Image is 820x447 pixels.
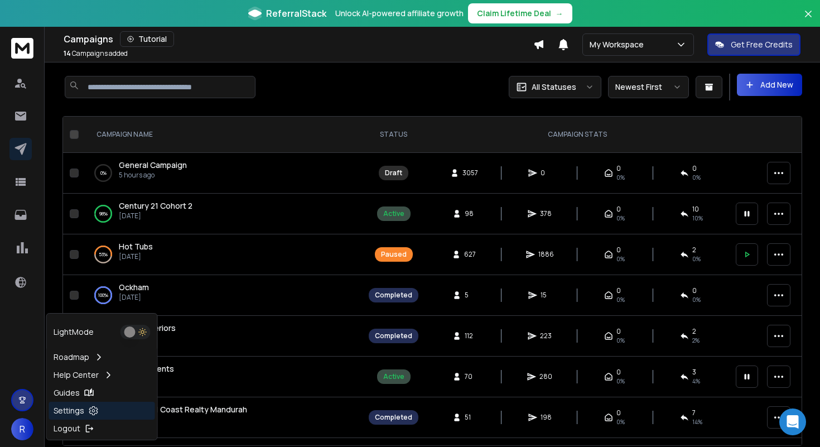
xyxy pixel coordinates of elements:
[54,423,80,434] p: Logout
[616,214,625,223] span: 0%
[119,282,149,292] span: Ockham
[99,208,108,219] p: 98 %
[801,7,816,33] button: Close banner
[385,169,402,177] div: Draft
[83,316,362,357] td: 100%Blinds/Interiors[DATE]
[616,246,621,254] span: 0
[83,194,362,234] td: 98%Century 21 Cohort 2[DATE]
[383,209,404,218] div: Active
[100,167,107,179] p: 0 %
[119,252,153,261] p: [DATE]
[616,336,625,345] span: 0%
[541,169,552,177] span: 0
[335,8,464,19] p: Unlock AI-powered affiliate growth
[54,405,84,416] p: Settings
[692,173,701,182] span: 0%
[616,205,621,214] span: 0
[83,275,362,316] td: 100%Ockham[DATE]
[83,234,362,275] td: 53%Hot Tubs[DATE]
[54,326,94,338] p: Light Mode
[49,402,155,420] a: Settings
[464,250,476,259] span: 627
[692,164,697,173] span: 0
[98,290,108,301] p: 100 %
[616,254,625,263] span: 0%
[465,331,476,340] span: 112
[119,212,192,220] p: [DATE]
[54,387,80,398] p: Guides
[541,291,552,300] span: 15
[465,209,476,218] span: 98
[692,327,696,336] span: 2
[120,31,174,47] button: Tutorial
[49,366,155,384] a: Help Center
[692,368,696,377] span: 3
[692,286,697,295] span: 0
[119,282,149,293] a: Ockham
[692,295,701,304] span: 0 %
[616,164,621,173] span: 0
[266,7,326,20] span: ReferralStack
[375,291,412,300] div: Completed
[692,246,696,254] span: 2
[99,249,108,260] p: 53 %
[119,404,247,415] span: Century 21 Coast Realty Mandurah
[119,171,187,180] p: 5 hours ago
[381,250,407,259] div: Paused
[119,200,192,212] a: Century 21 Cohort 2
[11,418,33,440] button: R
[54,369,99,381] p: Help Center
[692,417,702,426] span: 14 %
[707,33,800,56] button: Get Free Credits
[425,117,729,153] th: CAMPAIGN STATS
[465,291,476,300] span: 5
[64,49,128,58] p: Campaigns added
[375,331,412,340] div: Completed
[692,254,701,263] span: 0 %
[462,169,478,177] span: 3057
[119,160,187,171] a: General Campaign
[692,336,700,345] span: 2 %
[540,209,552,218] span: 378
[465,413,476,422] span: 51
[64,49,71,58] span: 14
[616,377,625,386] span: 0%
[737,74,802,96] button: Add New
[616,327,621,336] span: 0
[692,205,699,214] span: 10
[616,173,625,182] span: 0%
[83,117,362,153] th: CAMPAIGN NAME
[541,413,552,422] span: 198
[539,372,552,381] span: 280
[538,250,554,259] span: 1886
[119,241,153,252] a: Hot Tubs
[64,31,533,47] div: Campaigns
[616,368,621,377] span: 0
[83,397,362,438] td: 100%Century 21 Coast Realty Mandurah[DATE]
[49,348,155,366] a: Roadmap
[616,286,621,295] span: 0
[731,39,793,50] p: Get Free Credits
[608,76,689,98] button: Newest First
[616,295,625,304] span: 0%
[590,39,648,50] p: My Workspace
[119,404,247,415] a: Century 21 Coast Realty Mandurah
[83,357,362,397] td: 97%Buyers Agents[DATE]
[362,117,425,153] th: STATUS
[556,8,563,19] span: →
[468,3,572,23] button: Claim Lifetime Deal→
[375,413,412,422] div: Completed
[532,81,576,93] p: All Statuses
[383,372,404,381] div: Active
[540,331,552,340] span: 223
[465,372,476,381] span: 70
[54,352,89,363] p: Roadmap
[119,293,149,302] p: [DATE]
[616,408,621,417] span: 0
[692,377,700,386] span: 4 %
[692,408,696,417] span: 7
[779,408,806,435] div: Open Intercom Messenger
